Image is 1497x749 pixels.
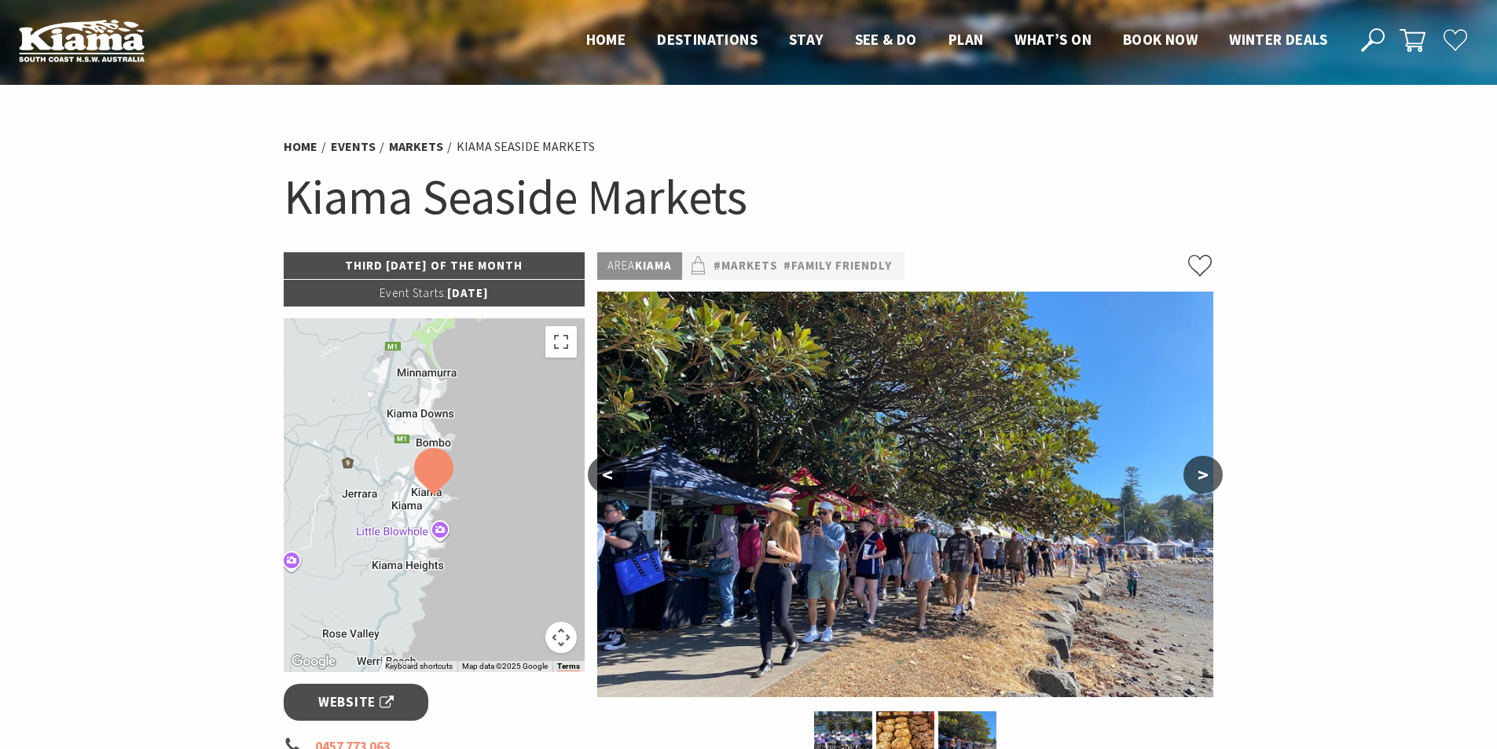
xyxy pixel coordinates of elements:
span: Destinations [657,30,758,49]
nav: Main Menu [571,28,1343,53]
a: Website [284,684,429,721]
span: Map data ©2025 Google [462,662,548,670]
span: Winter Deals [1229,30,1327,49]
p: Kiama [597,252,682,280]
li: Kiama Seaside Markets [457,137,595,157]
a: #Family Friendly [783,256,892,276]
a: Open this area in Google Maps (opens a new window) [288,652,339,672]
span: Website [318,692,394,713]
p: [DATE] [284,280,585,307]
span: Plan [948,30,984,49]
a: Home [284,138,317,155]
a: Terms [557,662,580,671]
img: Kiama Logo [19,19,145,62]
h1: Kiama Seaside Markets [284,165,1214,229]
button: Toggle fullscreen view [545,326,577,358]
button: Map camera controls [545,622,577,653]
span: Area [607,258,635,273]
a: #Markets [714,256,778,276]
img: market photo [597,292,1213,697]
span: What’s On [1015,30,1092,49]
button: < [588,456,627,494]
span: See & Do [855,30,917,49]
span: Home [586,30,626,49]
a: Events [331,138,376,155]
span: Stay [789,30,824,49]
span: Book now [1123,30,1198,49]
span: Event Starts: [380,285,447,300]
a: Markets [389,138,443,155]
img: Google [288,652,339,672]
p: Third [DATE] of the Month [284,252,585,279]
button: Keyboard shortcuts [385,661,453,672]
button: > [1183,456,1223,494]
